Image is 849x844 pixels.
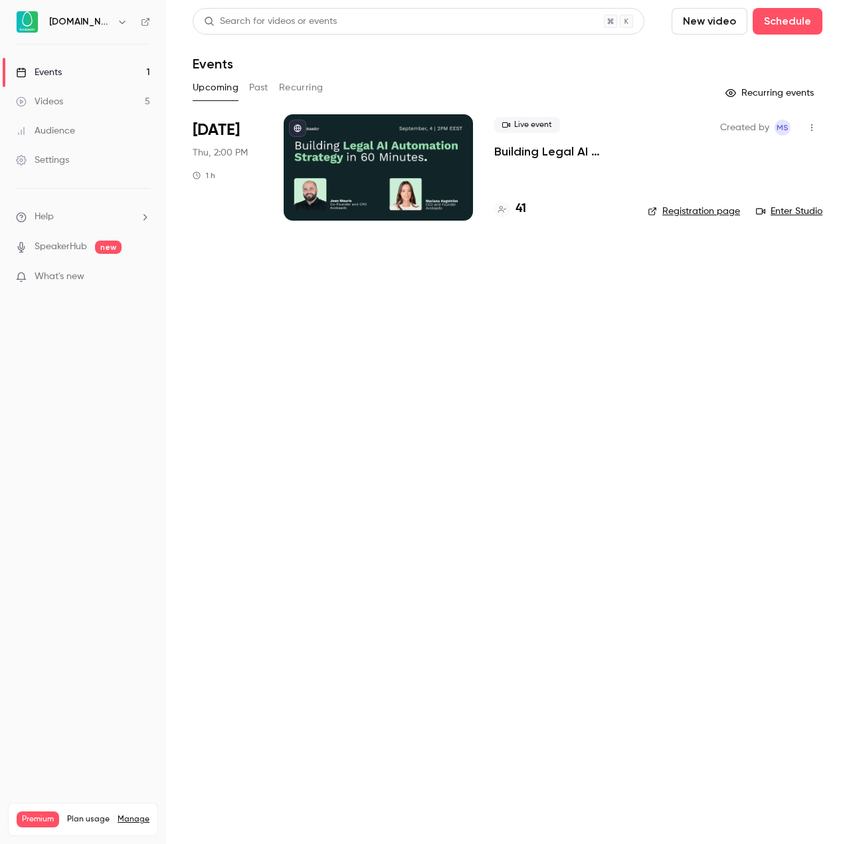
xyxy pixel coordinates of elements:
span: Thu, 2:00 PM [193,146,248,159]
div: Settings [16,154,69,167]
h1: Events [193,56,233,72]
h4: 41 [516,200,526,218]
span: Plan usage [67,814,110,825]
span: Created by [720,120,769,136]
a: Registration page [648,205,740,218]
h6: [DOMAIN_NAME] [49,15,112,29]
span: [DATE] [193,120,240,141]
button: Schedule [753,8,822,35]
li: help-dropdown-opener [16,210,150,224]
button: Recurring [279,77,324,98]
div: Sep 4 Thu, 2:00 PM (Europe/Tallinn) [193,114,262,221]
span: What's new [35,270,84,284]
span: MS [777,120,789,136]
span: new [95,241,122,254]
div: 1 h [193,170,215,181]
a: Building Legal AI Automation Strategy in 60 Minutes [494,144,626,159]
a: Manage [118,814,149,825]
span: Marie Skachko [775,120,791,136]
span: Premium [17,811,59,827]
img: Avokaado.io [17,11,38,33]
a: Enter Studio [756,205,822,218]
div: Search for videos or events [204,15,337,29]
a: 41 [494,200,526,218]
button: Upcoming [193,77,238,98]
button: New video [672,8,747,35]
button: Recurring events [719,82,822,104]
span: Help [35,210,54,224]
a: SpeakerHub [35,240,87,254]
div: Events [16,66,62,79]
div: Videos [16,95,63,108]
span: Live event [494,117,560,133]
div: Audience [16,124,75,138]
button: Past [249,77,268,98]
